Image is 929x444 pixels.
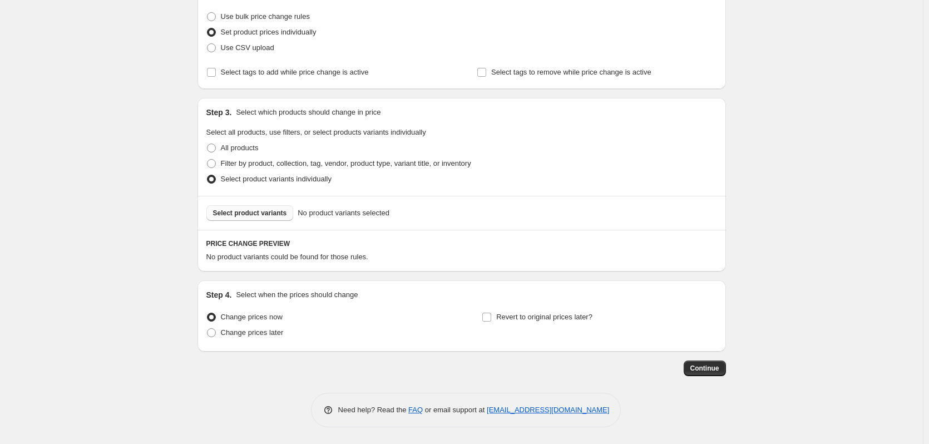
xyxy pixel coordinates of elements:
button: Select product variants [206,205,294,221]
span: Need help? Read the [338,406,409,414]
a: [EMAIL_ADDRESS][DOMAIN_NAME] [487,406,609,414]
a: FAQ [408,406,423,414]
span: All products [221,144,259,152]
h6: PRICE CHANGE PREVIEW [206,239,717,248]
p: Select when the prices should change [236,289,358,300]
span: Change prices later [221,328,284,337]
span: Continue [690,364,719,373]
span: Use bulk price change rules [221,12,310,21]
span: Select tags to remove while price change is active [491,68,651,76]
p: Select which products should change in price [236,107,381,118]
span: Revert to original prices later? [496,313,592,321]
span: No product variants could be found for those rules. [206,253,368,261]
span: Select product variants [213,209,287,218]
span: Set product prices individually [221,28,317,36]
span: Select all products, use filters, or select products variants individually [206,128,426,136]
h2: Step 3. [206,107,232,118]
span: No product variants selected [298,208,389,219]
span: Select product variants individually [221,175,332,183]
h2: Step 4. [206,289,232,300]
span: Use CSV upload [221,43,274,52]
span: or email support at [423,406,487,414]
span: Change prices now [221,313,283,321]
button: Continue [684,361,726,376]
span: Select tags to add while price change is active [221,68,369,76]
span: Filter by product, collection, tag, vendor, product type, variant title, or inventory [221,159,471,167]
